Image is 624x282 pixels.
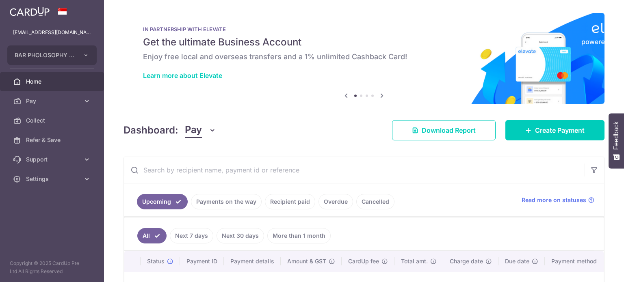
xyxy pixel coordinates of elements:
span: CardUp fee [348,257,379,265]
a: Learn more about Elevate [143,71,222,80]
img: Renovation banner [123,13,604,104]
span: Download Report [422,125,476,135]
th: Payment details [224,251,281,272]
span: Home [26,77,80,86]
p: IN PARTNERSHIP WITH ELEVATE [143,26,585,32]
a: More than 1 month [267,228,331,243]
span: Read more on statuses [522,196,586,204]
span: Pay [185,123,202,138]
a: Create Payment [505,120,604,140]
h6: Enjoy free local and overseas transfers and a 1% unlimited Cashback Card! [143,52,585,62]
a: Overdue [318,194,353,209]
span: Total amt. [401,257,428,265]
a: Read more on statuses [522,196,594,204]
a: Next 30 days [217,228,264,243]
a: Recipient paid [265,194,315,209]
span: Create Payment [535,125,585,135]
button: BAR PHOLOSOPHY PTE. LTD. [7,45,97,65]
img: CardUp [10,6,50,16]
a: All [137,228,167,243]
span: Support [26,155,80,164]
span: Charge date [450,257,483,265]
span: Pay [26,97,80,105]
h4: Dashboard: [123,123,178,138]
th: Payment method [545,251,607,272]
span: Status [147,257,165,265]
a: Cancelled [356,194,394,209]
button: Pay [185,123,216,138]
a: Upcoming [137,194,188,209]
a: Payments on the way [191,194,262,209]
button: Feedback - Show survey [609,113,624,168]
a: Download Report [392,120,496,140]
th: Payment ID [180,251,224,272]
a: Next 7 days [170,228,213,243]
span: Collect [26,116,80,125]
span: BAR PHOLOSOPHY PTE. LTD. [15,51,75,59]
span: Settings [26,175,80,183]
h5: Get the ultimate Business Account [143,36,585,49]
p: [EMAIL_ADDRESS][DOMAIN_NAME] [13,28,91,37]
span: Amount & GST [287,257,326,265]
span: Due date [505,257,529,265]
span: Refer & Save [26,136,80,144]
input: Search by recipient name, payment id or reference [124,157,585,183]
span: Feedback [613,121,620,150]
